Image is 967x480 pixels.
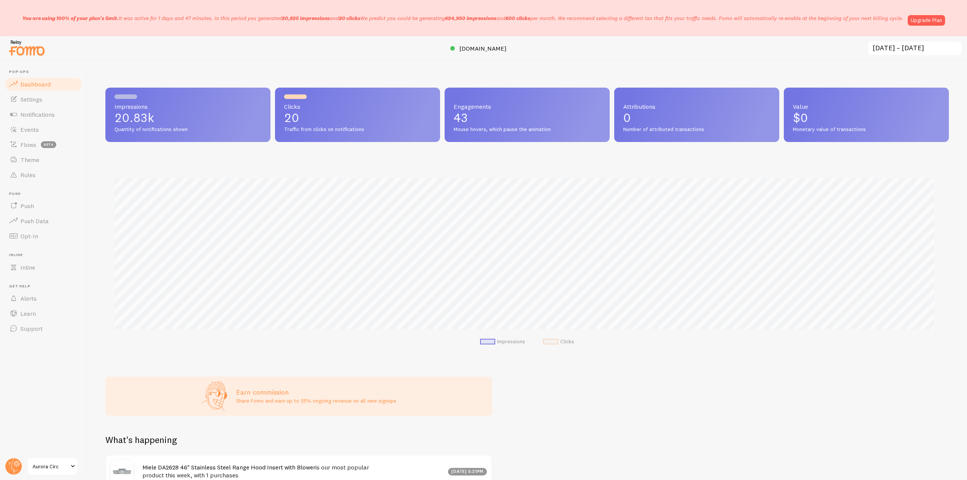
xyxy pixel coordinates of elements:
a: Flows beta [5,137,82,152]
li: Impressions [480,338,525,345]
p: 0 [623,112,770,124]
span: Clicks [284,103,431,110]
span: Impressions [114,103,261,110]
a: Notifications [5,107,82,122]
b: 20 clicks [339,15,360,22]
a: Push Data [5,213,82,228]
span: Engagements [454,103,601,110]
span: Number of attributed transactions [623,126,770,133]
a: Rules [5,167,82,182]
span: Quantity of notifications shown [114,126,261,133]
p: Share Fomo and earn up to 25% ongoing revenue on all new signups [236,397,396,404]
span: and [282,15,360,22]
span: Traffic from clicks on notifications [284,126,431,133]
span: Learn [20,310,36,317]
p: 20 [284,112,431,124]
span: Inline [20,264,35,271]
span: Notifications [20,111,55,118]
span: Aurora Circ [32,462,68,471]
a: Theme [5,152,82,167]
h4: is our most popular product this week, with 1 purchases [142,463,443,479]
span: Theme [20,156,39,164]
a: Dashboard [5,77,82,92]
span: and [445,15,530,22]
span: Opt-In [20,232,38,240]
span: Get Help [9,284,82,289]
b: 624,950 impressions [445,15,496,22]
a: Support [5,321,82,336]
span: Settings [20,96,42,103]
p: It was active for 1 days and 47 minutes. In this period you generated We predict you could be gen... [22,14,903,22]
span: Rules [20,171,36,179]
a: Settings [5,92,82,107]
h2: What's happening [105,434,177,446]
span: Value [793,103,940,110]
p: 20.83k [114,112,261,124]
span: Events [20,126,39,133]
span: Flows [20,141,36,148]
div: [DATE] 5:21pm [448,468,487,475]
span: Push Data [20,217,49,225]
span: Pop-ups [9,69,82,74]
span: $0 [793,110,808,125]
span: You are using 100% of your plan's limit. [22,15,119,22]
h3: Earn commission [236,388,396,397]
a: Alerts [5,291,82,306]
b: 20,825 impressions [282,15,330,22]
span: Push [20,202,34,210]
span: Mouse hovers, which pause the animation [454,126,601,133]
b: 600 clicks [505,15,530,22]
a: Events [5,122,82,137]
li: Clicks [543,338,574,345]
a: Inline [5,260,82,275]
a: Learn [5,306,82,321]
a: Opt-In [5,228,82,244]
a: Aurora Circ [27,457,78,475]
a: Upgrade Plan [908,15,945,26]
span: Dashboard [20,80,51,88]
span: Inline [9,253,82,258]
span: Monetary value of transactions [793,126,940,133]
a: Push [5,198,82,213]
span: Push [9,191,82,196]
span: Support [20,325,43,332]
p: 43 [454,112,601,124]
span: Alerts [20,295,37,302]
span: Attributions [623,103,770,110]
a: Miele DA2628 46" Stainless Steel Range Hood Insert with Blower [142,463,315,471]
img: fomo-relay-logo-orange.svg [8,38,46,57]
span: beta [41,141,56,148]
